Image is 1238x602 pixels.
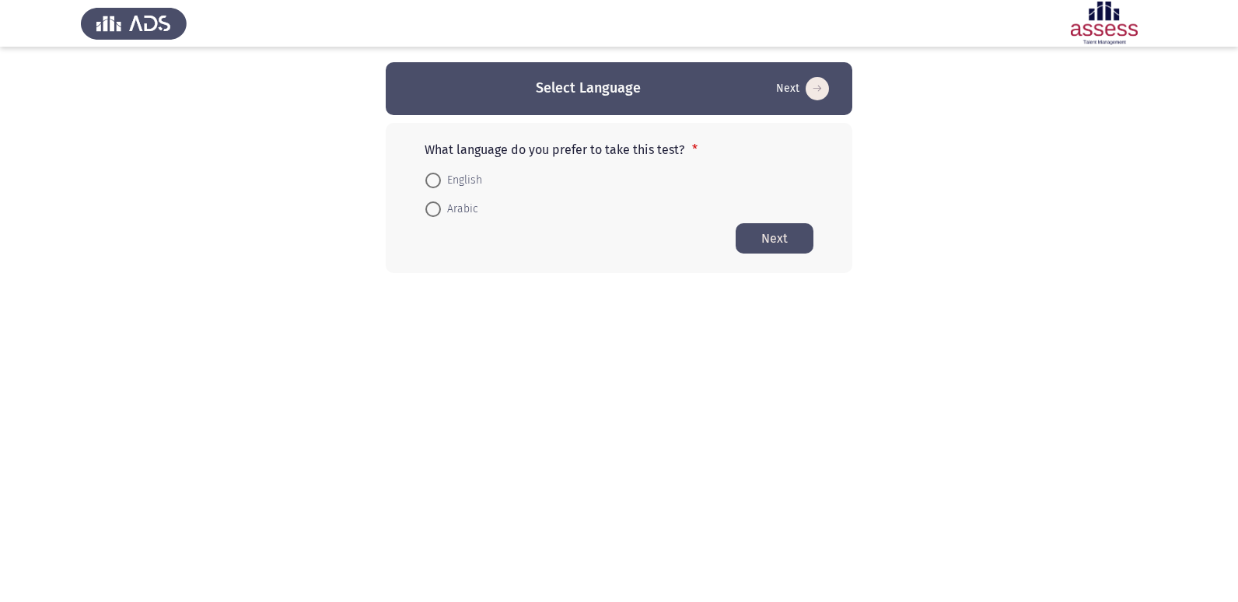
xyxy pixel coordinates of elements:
[736,223,813,254] button: Start assessment
[771,76,834,101] button: Start assessment
[81,2,187,45] img: Assess Talent Management logo
[425,142,813,157] p: What language do you prefer to take this test?
[441,171,482,190] span: English
[1051,2,1157,45] img: Assessment logo of ASSESS Employability - EBI
[536,79,641,98] h3: Select Language
[441,200,478,219] span: Arabic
